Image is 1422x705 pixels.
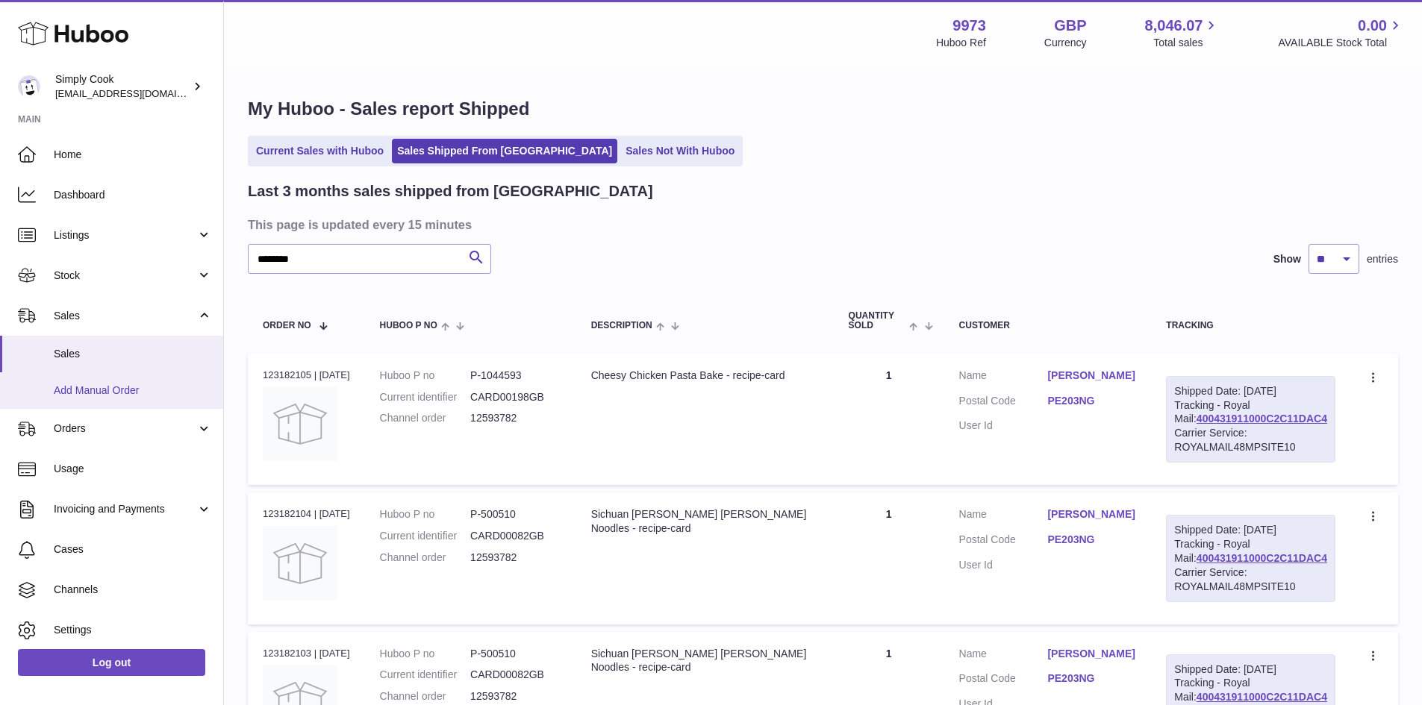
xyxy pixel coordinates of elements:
span: [EMAIL_ADDRESS][DOMAIN_NAME] [55,87,219,99]
dt: Huboo P no [380,507,471,521]
div: 123182105 | [DATE] [263,369,350,382]
dt: Postal Code [959,533,1048,551]
span: 8,046.07 [1145,16,1203,36]
dd: 12593782 [470,689,561,704]
a: Current Sales with Huboo [251,139,389,163]
img: no-photo.jpg [263,386,337,461]
dt: Huboo P no [380,369,471,383]
span: Order No [263,321,311,330]
span: AVAILABLE Stock Total [1278,36,1404,50]
dt: Current identifier [380,668,471,682]
a: Sales Shipped From [GEOGRAPHIC_DATA] [392,139,617,163]
span: Usage [54,462,212,476]
td: 1 [834,354,944,485]
dd: 12593782 [470,411,561,425]
span: Invoicing and Payments [54,502,196,516]
div: Cheesy Chicken Pasta Bake - recipe-card [591,369,819,383]
span: Sales [54,309,196,323]
div: 123182104 | [DATE] [263,507,350,521]
div: Huboo Ref [936,36,986,50]
dt: Huboo P no [380,647,471,661]
dt: User Id [959,419,1048,433]
dt: Channel order [380,551,471,565]
dd: P-500510 [470,647,561,661]
div: Tracking - Royal Mail: [1166,515,1335,601]
span: Sales [54,347,212,361]
span: Cases [54,542,212,557]
span: Add Manual Order [54,383,212,398]
a: 400431911000C2C11DAC4 [1197,691,1327,703]
a: PE203NG [1047,671,1136,686]
td: 1 [834,492,944,624]
a: [PERSON_NAME] [1047,369,1136,383]
div: Tracking - Royal Mail: [1166,376,1335,463]
dd: CARD00082GB [470,529,561,543]
a: 8,046.07 Total sales [1145,16,1220,50]
h3: This page is updated every 15 minutes [248,216,1394,233]
a: Sales Not With Huboo [620,139,740,163]
div: Sichuan [PERSON_NAME] [PERSON_NAME] Noodles - recipe-card [591,647,819,675]
strong: GBP [1054,16,1086,36]
a: [PERSON_NAME] [1047,507,1136,521]
span: Total sales [1153,36,1220,50]
span: Settings [54,623,212,637]
div: Shipped Date: [DATE] [1174,523,1327,537]
div: Tracking [1166,321,1335,330]
dt: Current identifier [380,529,471,543]
span: Listings [54,228,196,242]
div: Carrier Service: ROYALMAIL48MPSITE10 [1174,565,1327,594]
div: Simply Cook [55,72,190,101]
div: Customer [959,321,1137,330]
div: Shipped Date: [DATE] [1174,384,1327,398]
a: [PERSON_NAME] [1047,647,1136,661]
div: Sichuan [PERSON_NAME] [PERSON_NAME] Noodles - recipe-card [591,507,819,536]
div: Shipped Date: [DATE] [1174,662,1327,677]
dt: Channel order [380,689,471,704]
a: 0.00 AVAILABLE Stock Total [1278,16,1404,50]
dt: Channel order [380,411,471,425]
a: 400431911000C2C11DAC4 [1197,552,1327,564]
dt: Current identifier [380,390,471,404]
span: Huboo P no [380,321,437,330]
dd: P-1044593 [470,369,561,383]
span: Stock [54,269,196,283]
dd: 12593782 [470,551,561,565]
h1: My Huboo - Sales report Shipped [248,97,1398,121]
strong: 9973 [952,16,986,36]
dt: Name [959,507,1048,525]
span: 0.00 [1358,16,1387,36]
dt: Postal Code [959,394,1048,412]
a: 400431911000C2C11DAC4 [1197,413,1327,424]
img: no-photo.jpg [263,526,337,601]
dd: CARD00198GB [470,390,561,404]
dd: P-500510 [470,507,561,521]
dt: Name [959,369,1048,386]
span: Orders [54,422,196,436]
span: Channels [54,583,212,597]
span: entries [1367,252,1398,266]
dt: User Id [959,558,1048,572]
a: PE203NG [1047,533,1136,547]
dt: Name [959,647,1048,665]
img: internalAdmin-9973@internal.huboo.com [18,75,40,98]
dd: CARD00082GB [470,668,561,682]
a: PE203NG [1047,394,1136,408]
h2: Last 3 months sales shipped from [GEOGRAPHIC_DATA] [248,181,653,201]
a: Log out [18,649,205,676]
span: Quantity Sold [849,311,906,330]
dt: Postal Code [959,671,1048,689]
div: 123182103 | [DATE] [263,647,350,660]
div: Currency [1044,36,1087,50]
span: Description [591,321,652,330]
div: Carrier Service: ROYALMAIL48MPSITE10 [1174,426,1327,454]
span: Dashboard [54,188,212,202]
span: Home [54,148,212,162]
label: Show [1273,252,1301,266]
